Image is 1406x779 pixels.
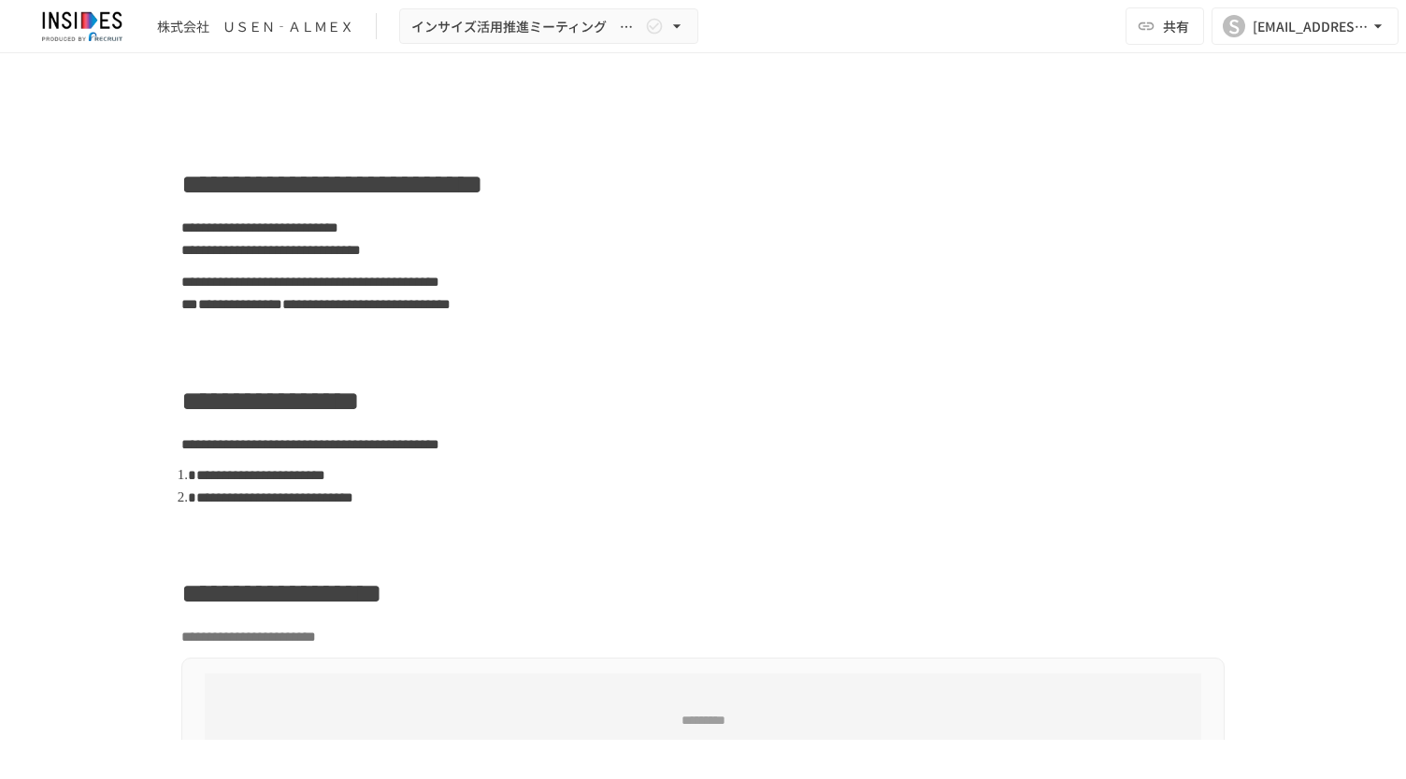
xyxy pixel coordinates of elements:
[399,8,698,45] button: インサイズ活用推進ミーティング ～1回目～
[1223,15,1245,37] div: S
[1163,16,1189,36] span: 共有
[411,15,641,38] span: インサイズ活用推進ミーティング ～1回目～
[1212,7,1399,45] button: S[EMAIL_ADDRESS][DOMAIN_NAME]
[1253,15,1369,38] div: [EMAIL_ADDRESS][DOMAIN_NAME]
[22,11,142,41] img: JmGSPSkPjKwBq77AtHmwC7bJguQHJlCRQfAXtnx4WuV
[157,17,353,36] div: 株式会社 ＵＳＥＮ‐ＡＬＭＥＸ
[1126,7,1204,45] button: 共有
